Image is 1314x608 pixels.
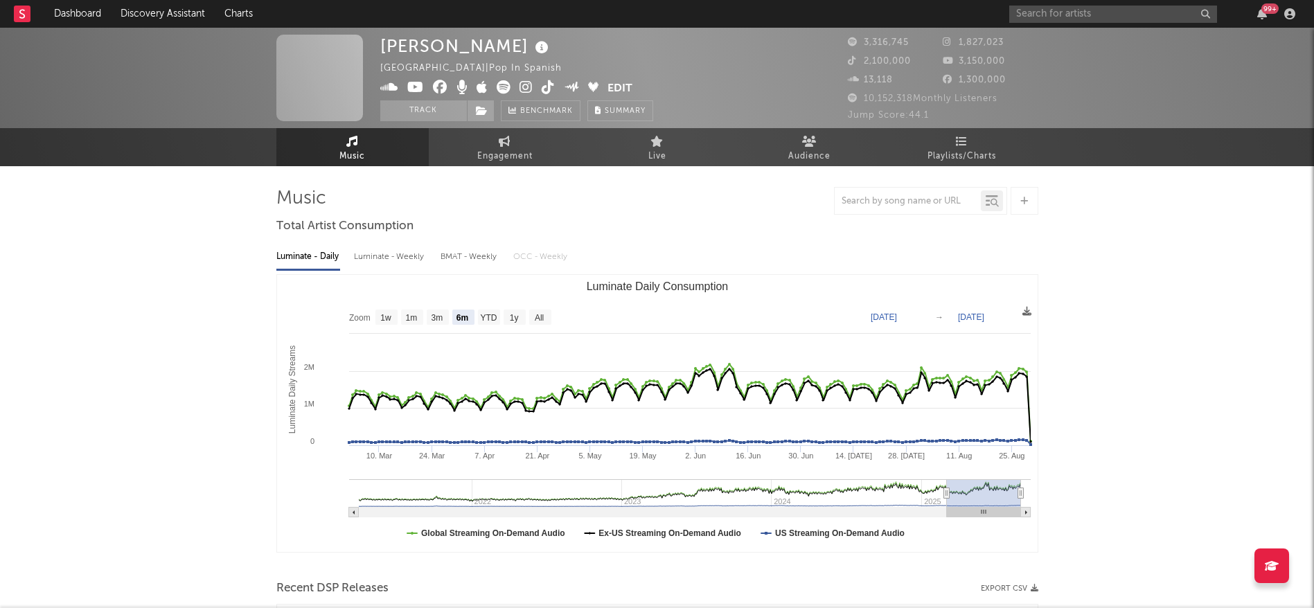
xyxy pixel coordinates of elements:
[607,80,632,98] button: Edit
[276,128,429,166] a: Music
[788,451,813,460] text: 30. Jun
[418,451,445,460] text: 24. Mar
[354,245,427,269] div: Luminate - Weekly
[380,35,552,57] div: [PERSON_NAME]
[534,313,543,323] text: All
[287,346,296,433] text: Luminate Daily Streams
[431,313,443,323] text: 3m
[935,312,943,322] text: →
[999,451,1024,460] text: 25. Aug
[1009,6,1217,23] input: Search for artists
[943,38,1004,47] span: 1,827,023
[339,148,365,165] span: Music
[598,528,741,538] text: Ex-US Streaming On-Demand Audio
[276,218,414,235] span: Total Artist Consumption
[848,57,911,66] span: 2,100,000
[1261,3,1279,14] div: 99 +
[477,148,533,165] span: Engagement
[981,584,1038,593] button: Export CSV
[480,313,497,323] text: YTD
[648,148,666,165] span: Live
[943,57,1005,66] span: 3,150,000
[474,451,495,460] text: 7. Apr
[835,451,871,460] text: 14. [DATE]
[848,38,909,47] span: 3,316,745
[405,313,417,323] text: 1m
[349,313,371,323] text: Zoom
[578,451,602,460] text: 5. May
[848,94,997,103] span: 10,152,318 Monthly Listeners
[380,100,467,121] button: Track
[848,111,929,120] span: Jump Score: 44.1
[380,60,578,77] div: [GEOGRAPHIC_DATA] | Pop in Spanish
[629,451,657,460] text: 19. May
[871,312,897,322] text: [DATE]
[366,451,392,460] text: 10. Mar
[788,148,831,165] span: Audience
[421,528,565,538] text: Global Streaming On-Demand Audio
[835,196,981,207] input: Search by song name or URL
[310,437,314,445] text: 0
[775,528,905,538] text: US Streaming On-Demand Audio
[501,100,580,121] a: Benchmark
[1257,8,1267,19] button: 99+
[736,451,761,460] text: 16. Jun
[946,451,972,460] text: 11. Aug
[587,100,653,121] button: Summary
[525,451,549,460] text: 21. Apr
[581,128,734,166] a: Live
[520,103,573,120] span: Benchmark
[276,580,389,597] span: Recent DSP Releases
[456,313,468,323] text: 6m
[441,245,499,269] div: BMAT - Weekly
[303,363,314,371] text: 2M
[586,280,728,292] text: Luminate Daily Consumption
[303,400,314,408] text: 1M
[848,75,893,84] span: 13,118
[927,148,996,165] span: Playlists/Charts
[685,451,706,460] text: 2. Jun
[429,128,581,166] a: Engagement
[277,275,1038,552] svg: Luminate Daily Consumption
[605,107,646,115] span: Summary
[888,451,925,460] text: 28. [DATE]
[886,128,1038,166] a: Playlists/Charts
[509,313,518,323] text: 1y
[943,75,1006,84] span: 1,300,000
[380,313,391,323] text: 1w
[958,312,984,322] text: [DATE]
[734,128,886,166] a: Audience
[276,245,340,269] div: Luminate - Daily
